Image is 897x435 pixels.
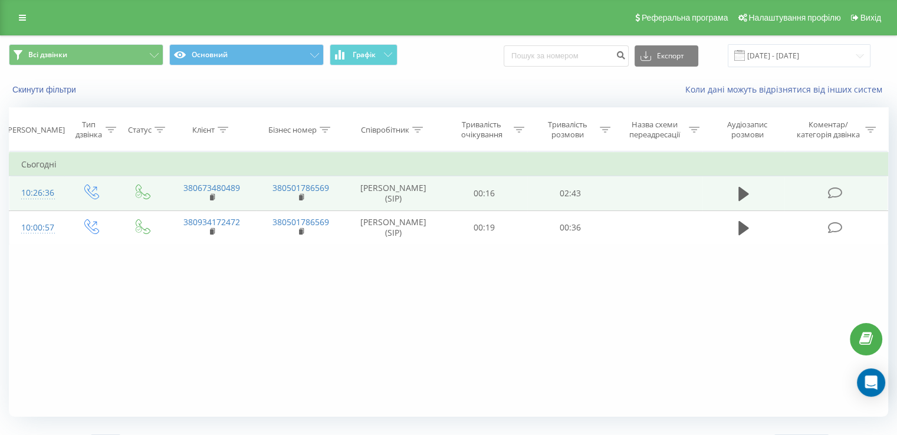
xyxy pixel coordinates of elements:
div: 10:00:57 [21,216,52,239]
div: Коментар/категорія дзвінка [793,120,862,140]
td: [PERSON_NAME] (SIP) [346,176,442,210]
div: [PERSON_NAME] [5,125,65,135]
button: Основний [169,44,324,65]
td: 00:16 [442,176,527,210]
div: Назва схеми переадресації [624,120,686,140]
a: 380501786569 [272,216,329,228]
div: Тип дзвінка [74,120,102,140]
div: Бізнес номер [268,125,317,135]
span: Вихід [860,13,881,22]
td: 02:43 [527,176,613,210]
a: 380673480489 [183,182,240,193]
td: 00:36 [527,210,613,245]
span: Налаштування профілю [748,13,840,22]
div: Клієнт [192,125,215,135]
button: Скинути фільтри [9,84,82,95]
div: 10:26:36 [21,182,52,205]
a: 380501786569 [272,182,329,193]
div: Тривалість очікування [452,120,511,140]
span: Графік [353,51,376,59]
td: Сьогодні [9,153,888,176]
button: Графік [330,44,397,65]
div: Open Intercom Messenger [857,368,885,397]
span: Реферальна програма [642,13,728,22]
div: Тривалість розмови [538,120,597,140]
a: Коли дані можуть відрізнятися вiд інших систем [685,84,888,95]
span: Всі дзвінки [28,50,67,60]
input: Пошук за номером [504,45,629,67]
div: Статус [128,125,152,135]
a: 380934172472 [183,216,240,228]
div: Аудіозапис розмови [713,120,782,140]
td: 00:19 [442,210,527,245]
button: Всі дзвінки [9,44,163,65]
button: Експорт [635,45,698,67]
td: [PERSON_NAME] (SIP) [346,210,442,245]
div: Співробітник [361,125,409,135]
